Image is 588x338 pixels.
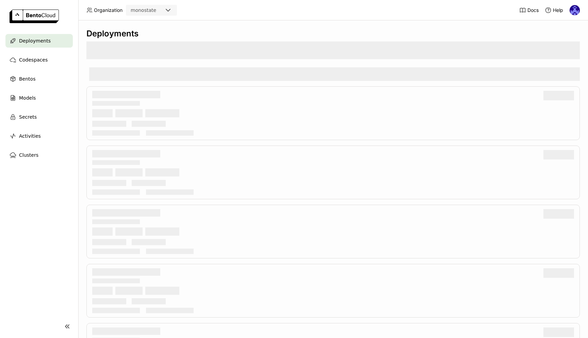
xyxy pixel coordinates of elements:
a: Bentos [5,72,73,86]
span: Deployments [19,37,51,45]
a: Activities [5,129,73,143]
span: Organization [94,7,122,13]
span: Docs [527,7,539,13]
div: monostate [131,7,156,14]
img: Andrew correa [570,5,580,15]
a: Docs [519,7,539,14]
span: Secrets [19,113,37,121]
img: logo [10,10,59,23]
a: Codespaces [5,53,73,67]
span: Clusters [19,151,38,159]
span: Codespaces [19,56,48,64]
a: Deployments [5,34,73,48]
a: Clusters [5,148,73,162]
a: Secrets [5,110,73,124]
div: Help [545,7,563,14]
a: Models [5,91,73,105]
span: Activities [19,132,41,140]
div: Deployments [86,29,580,39]
span: Models [19,94,36,102]
span: Help [553,7,563,13]
span: Bentos [19,75,35,83]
